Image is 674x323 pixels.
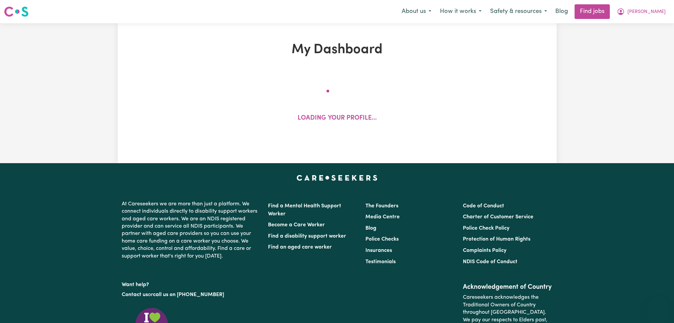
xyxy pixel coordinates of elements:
a: Blog [365,226,376,231]
a: Media Centre [365,214,400,220]
span: [PERSON_NAME] [627,8,666,16]
a: Contact us [122,292,148,297]
a: Code of Conduct [463,203,504,209]
p: or [122,288,260,301]
a: Careseekers home page [297,175,377,180]
img: Careseekers logo [4,6,29,18]
a: Police Checks [365,237,399,242]
a: Find jobs [575,4,610,19]
a: Become a Care Worker [268,222,325,228]
h2: Acknowledgement of Country [463,283,552,291]
button: About us [397,5,436,19]
a: Insurances [365,248,392,253]
button: Safety & resources [486,5,551,19]
a: Protection of Human Rights [463,237,530,242]
a: call us on [PHONE_NUMBER] [153,292,224,297]
a: NDIS Code of Conduct [463,259,517,265]
a: The Founders [365,203,398,209]
a: Testimonials [365,259,396,265]
button: My Account [612,5,670,19]
a: Blog [551,4,572,19]
a: Find an aged care worker [268,245,332,250]
a: Careseekers logo [4,4,29,19]
h1: My Dashboard [195,42,479,58]
a: Charter of Customer Service [463,214,533,220]
a: Find a Mental Health Support Worker [268,203,341,217]
button: How it works [436,5,486,19]
iframe: Button to launch messaging window [647,296,669,318]
a: Find a disability support worker [268,234,346,239]
p: Want help? [122,278,260,288]
a: Police Check Policy [463,226,509,231]
a: Complaints Policy [463,248,506,253]
p: Loading your profile... [298,114,377,123]
p: At Careseekers we are more than just a platform. We connect individuals directly to disability su... [122,198,260,263]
